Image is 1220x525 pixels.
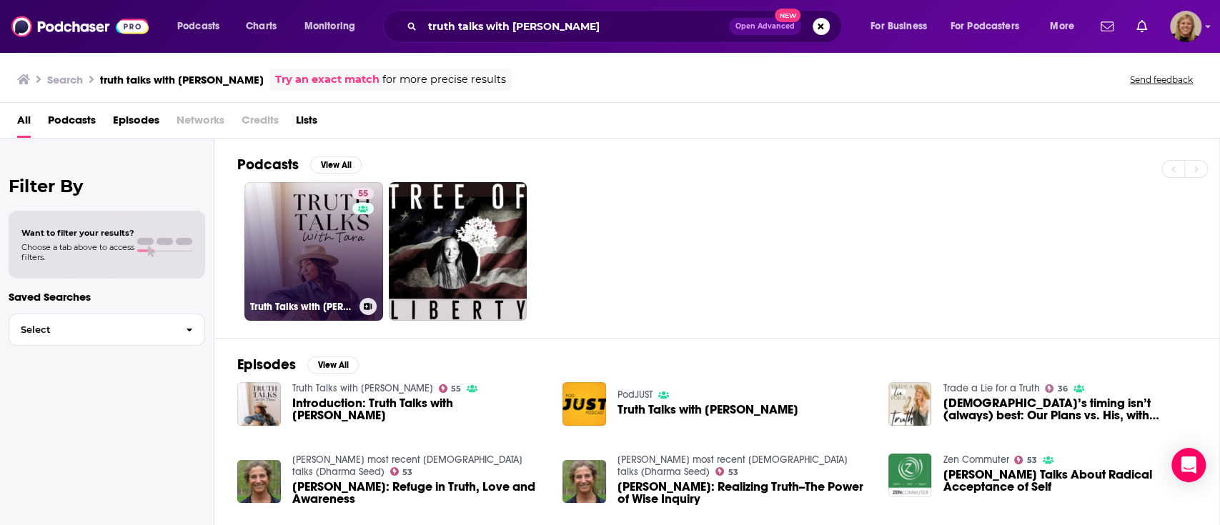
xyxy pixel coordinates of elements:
[422,15,729,38] input: Search podcasts, credits, & more...
[1131,14,1153,39] a: Show notifications dropdown
[292,454,522,478] a: Tara Brach's most recent Dharma talks (Dharma Seed)
[1171,448,1206,482] div: Open Intercom Messenger
[775,9,800,22] span: New
[943,454,1008,466] a: Zen Commuter
[451,386,461,392] span: 55
[177,16,219,36] span: Podcasts
[735,23,795,30] span: Open Advanced
[9,314,205,346] button: Select
[728,469,738,476] span: 53
[562,460,606,504] img: Tara Brach: Realizing Truth--The Power of Wise Inquiry
[292,382,433,394] a: Truth Talks with Tara
[888,454,932,497] img: Tara Brach Talks About Radical Acceptance of Self
[9,290,205,304] p: Saved Searches
[100,73,264,86] h3: truth talks with [PERSON_NAME]
[951,16,1019,36] span: For Podcasters
[618,454,848,478] a: Tara Brach's most recent Dharma talks (Dharma Seed)
[390,467,413,476] a: 53
[888,382,932,426] img: God’s timing isn’t (always) best: Our Plans vs. His, with Tara Sun at Truth Talks with Tara
[618,404,798,416] span: Truth Talks with [PERSON_NAME]
[292,481,546,505] span: [PERSON_NAME]: Refuge in Truth, Love and Awareness
[294,15,374,38] button: open menu
[618,481,871,505] a: Tara Brach: Realizing Truth--The Power of Wise Inquiry
[237,382,281,426] img: Introduction: Truth Talks with Tara
[1058,386,1068,392] span: 36
[1095,14,1119,39] a: Show notifications dropdown
[237,460,281,504] img: Tara Brach: Refuge in Truth, Love and Awareness
[167,15,238,38] button: open menu
[21,242,134,262] span: Choose a tab above to access filters.
[9,176,205,196] h2: Filter By
[397,10,856,43] div: Search podcasts, credits, & more...
[861,15,945,38] button: open menu
[402,469,412,476] span: 53
[47,73,83,86] h3: Search
[1126,74,1197,86] button: Send feedback
[310,156,362,174] button: View All
[715,467,738,476] a: 53
[1170,11,1201,42] button: Show profile menu
[48,109,96,138] a: Podcasts
[1045,384,1068,393] a: 36
[352,188,374,199] a: 55
[1014,456,1037,464] a: 53
[943,397,1196,421] a: God’s timing isn’t (always) best: Our Plans vs. His, with Tara Sun at Truth Talks with Tara
[246,16,277,36] span: Charts
[242,109,279,138] span: Credits
[275,71,380,88] a: Try an exact match
[304,16,355,36] span: Monitoring
[307,356,359,374] button: View All
[292,397,546,421] span: Introduction: Truth Talks with [PERSON_NAME]
[1170,11,1201,42] img: User Profile
[618,389,653,401] a: PodJUST
[1170,11,1201,42] span: Logged in as avansolkema
[618,404,798,416] a: Truth Talks with Tara
[871,16,927,36] span: For Business
[21,228,134,238] span: Want to filter your results?
[292,397,546,421] a: Introduction: Truth Talks with Tara
[439,384,462,393] a: 55
[237,15,285,38] a: Charts
[113,109,159,138] a: Episodes
[250,301,354,313] h3: Truth Talks with [PERSON_NAME]
[11,13,149,40] img: Podchaser - Follow, Share and Rate Podcasts
[943,469,1196,493] span: [PERSON_NAME] Talks About Radical Acceptance of Self
[244,182,383,321] a: 55Truth Talks with [PERSON_NAME]
[562,382,606,426] img: Truth Talks with Tara
[943,397,1196,421] span: [DEMOGRAPHIC_DATA]’s timing isn’t (always) best: Our Plans vs. His, with [PERSON_NAME] at Truth T...
[237,156,299,174] h2: Podcasts
[17,109,31,138] a: All
[729,18,801,35] button: Open AdvancedNew
[358,187,368,201] span: 55
[943,469,1196,493] a: Tara Brach Talks About Radical Acceptance of Self
[237,356,296,374] h2: Episodes
[1040,15,1092,38] button: open menu
[292,481,546,505] a: Tara Brach: Refuge in Truth, Love and Awareness
[177,109,224,138] span: Networks
[9,325,174,334] span: Select
[296,109,317,138] a: Lists
[237,356,359,374] a: EpisodesView All
[237,156,362,174] a: PodcastsView All
[382,71,506,88] span: for more precise results
[943,382,1039,394] a: Trade a Lie for a Truth
[941,15,1040,38] button: open menu
[1027,457,1037,464] span: 53
[618,481,871,505] span: [PERSON_NAME]: Realizing Truth--The Power of Wise Inquiry
[1050,16,1074,36] span: More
